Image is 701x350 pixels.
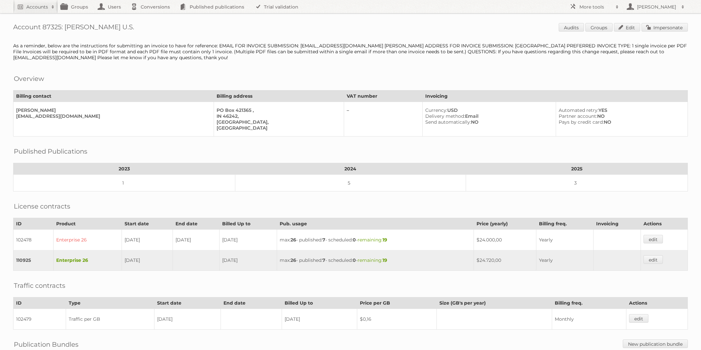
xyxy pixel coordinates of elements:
th: Billed Up to [282,297,357,309]
td: [DATE] [122,230,173,250]
a: Audits [559,23,584,32]
td: Yearly [536,230,593,250]
div: Email [425,113,550,119]
th: Invoicing [593,218,641,230]
th: Pub. usage [277,218,474,230]
td: 102478 [13,230,54,250]
th: End date [173,218,220,230]
td: Enterprise 26 [54,230,122,250]
td: – [344,102,423,137]
h2: Publication Bundles [14,339,79,349]
span: remaining: [358,257,387,263]
td: 5 [235,175,466,191]
td: [DATE] [282,309,357,330]
th: Actions [626,297,688,309]
th: Billed Up to [220,218,277,230]
th: Billing freq. [536,218,593,230]
td: [DATE] [154,309,221,330]
strong: 7 [322,237,325,243]
th: ID [13,297,66,309]
th: Start date [154,297,221,309]
td: [DATE] [122,250,173,271]
div: [GEOGRAPHIC_DATA], [217,119,339,125]
a: Impersonate [642,23,688,32]
a: New publication bundle [623,339,688,348]
h2: More tools [579,4,612,10]
th: Invoicing [423,90,688,102]
th: Price (yearly) [474,218,536,230]
a: Edit [614,23,640,32]
th: ID [13,218,54,230]
td: [DATE] [220,250,277,271]
td: 102479 [13,309,66,330]
a: Groups [585,23,613,32]
h2: Overview [14,74,44,84]
h2: [PERSON_NAME] [635,4,678,10]
th: Billing freq. [552,297,626,309]
div: [GEOGRAPHIC_DATA] [217,125,339,131]
th: 2024 [235,163,466,175]
th: 2023 [13,163,235,175]
span: Send automatically: [425,119,471,125]
th: Type [66,297,154,309]
span: Delivery method: [425,113,465,119]
strong: 19 [383,257,387,263]
th: Billing address [214,90,344,102]
a: edit [629,314,648,323]
td: Monthly [552,309,626,330]
a: edit [643,255,663,264]
th: End date [221,297,282,309]
th: 2025 [466,163,688,175]
strong: 7 [322,257,325,263]
td: $24.000,00 [474,230,536,250]
td: [DATE] [220,230,277,250]
h2: Traffic contracts [14,281,65,290]
span: Currency: [425,107,447,113]
span: Pays by credit card: [559,119,604,125]
a: edit [643,235,663,243]
strong: 26 [291,257,296,263]
th: Billing contact [13,90,214,102]
strong: 26 [291,237,296,243]
td: max: - published: - scheduled: - [277,250,474,271]
th: Start date [122,218,173,230]
td: 1 [13,175,235,191]
div: NO [559,119,682,125]
div: USD [425,107,550,113]
div: NO [559,113,682,119]
strong: 19 [383,237,387,243]
td: 110925 [13,250,54,271]
td: $0,16 [357,309,436,330]
th: Price per GB [357,297,436,309]
td: 3 [466,175,688,191]
th: Product [54,218,122,230]
h2: License contracts [14,201,70,211]
td: Enterprise 26 [54,250,122,271]
span: Partner account: [559,113,597,119]
div: NO [425,119,550,125]
th: Actions [641,218,688,230]
div: YES [559,107,682,113]
div: [PERSON_NAME] [16,107,208,113]
strong: 0 [353,237,356,243]
div: [EMAIL_ADDRESS][DOMAIN_NAME] [16,113,208,119]
div: PO Box 421365 , [217,107,339,113]
strong: 0 [353,257,356,263]
span: remaining: [358,237,387,243]
td: Yearly [536,250,593,271]
span: Automated retry: [559,107,598,113]
td: $24.720,00 [474,250,536,271]
th: Size (GB's per year) [437,297,552,309]
td: max: - published: - scheduled: - [277,230,474,250]
h2: Published Publications [14,146,87,156]
div: IN 46242, [217,113,339,119]
th: VAT number [344,90,423,102]
td: [DATE] [173,230,220,250]
div: As a reminder, below are the instructions for submitting an invoice to have for reference: EMAIL ... [13,43,688,61]
h1: Account 87325: [PERSON_NAME] U.S. [13,23,688,33]
td: Traffic per GB [66,309,154,330]
h2: Accounts [26,4,48,10]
